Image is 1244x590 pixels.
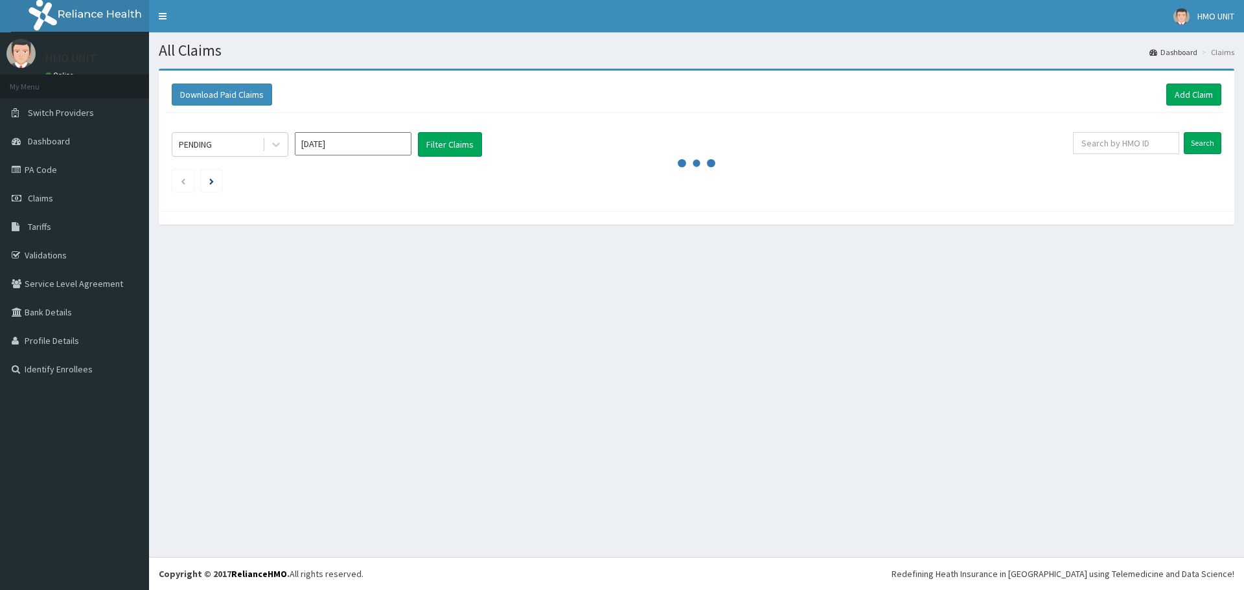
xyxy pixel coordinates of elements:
strong: Copyright © 2017 . [159,568,290,580]
span: Dashboard [28,135,70,147]
a: RelianceHMO [231,568,287,580]
a: Dashboard [1149,47,1197,58]
span: Switch Providers [28,107,94,119]
span: Tariffs [28,221,51,233]
input: Search by HMO ID [1073,132,1179,154]
a: Online [45,71,76,80]
img: User Image [1173,8,1190,25]
h1: All Claims [159,42,1234,59]
svg: audio-loading [677,144,716,183]
footer: All rights reserved. [149,557,1244,590]
a: Previous page [180,175,186,187]
input: Search [1184,132,1221,154]
img: User Image [6,39,36,68]
span: Claims [28,192,53,204]
span: HMO UNIT [1197,10,1234,22]
div: Redefining Heath Insurance in [GEOGRAPHIC_DATA] using Telemedicine and Data Science! [892,567,1234,580]
input: Select Month and Year [295,132,411,155]
button: Filter Claims [418,132,482,157]
a: Next page [209,175,214,187]
button: Download Paid Claims [172,84,272,106]
p: HMO UNIT [45,52,97,64]
div: PENDING [179,138,212,151]
li: Claims [1199,47,1234,58]
a: Add Claim [1166,84,1221,106]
